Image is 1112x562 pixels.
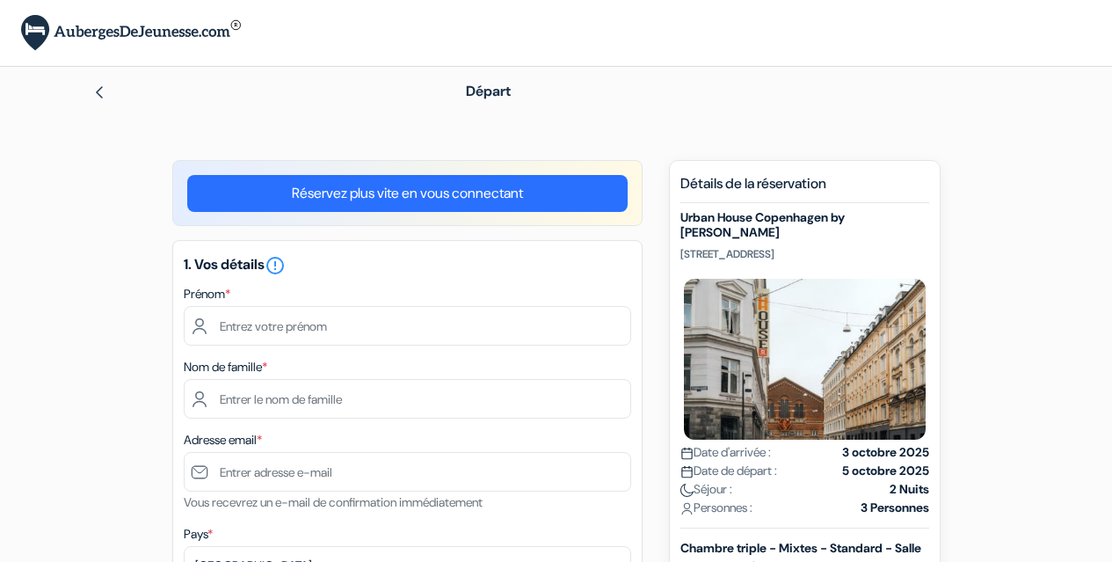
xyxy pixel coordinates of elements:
label: Prénom [184,285,230,303]
p: [STREET_ADDRESS] [680,247,929,261]
span: Date d'arrivée : [680,443,771,462]
label: Nom de famille [184,358,267,376]
h5: 1. Vos détails [184,255,631,276]
input: Entrer adresse e-mail [184,452,631,492]
strong: 5 octobre 2025 [842,462,929,480]
a: Réservez plus vite en vous connectant [187,175,628,212]
input: Entrez votre prénom [184,306,631,346]
strong: 3 octobre 2025 [842,443,929,462]
strong: 2 Nuits [890,480,929,499]
img: left_arrow.svg [92,85,106,99]
img: calendar.svg [680,447,694,460]
span: Séjour : [680,480,732,499]
img: user_icon.svg [680,502,694,515]
img: moon.svg [680,484,694,497]
h5: Urban House Copenhagen by [PERSON_NAME] [680,210,929,240]
input: Entrer le nom de famille [184,379,631,419]
h5: Détails de la réservation [680,175,929,203]
span: Personnes : [680,499,752,517]
small: Vous recevrez un e-mail de confirmation immédiatement [184,494,483,510]
i: error_outline [265,255,286,276]
strong: 3 Personnes [861,499,929,517]
label: Adresse email [184,431,262,449]
a: error_outline [265,255,286,274]
span: Date de départ : [680,462,777,480]
span: Départ [466,82,511,100]
label: Pays [184,525,213,544]
img: calendar.svg [680,465,694,478]
img: AubergesDeJeunesse.com [21,15,241,51]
